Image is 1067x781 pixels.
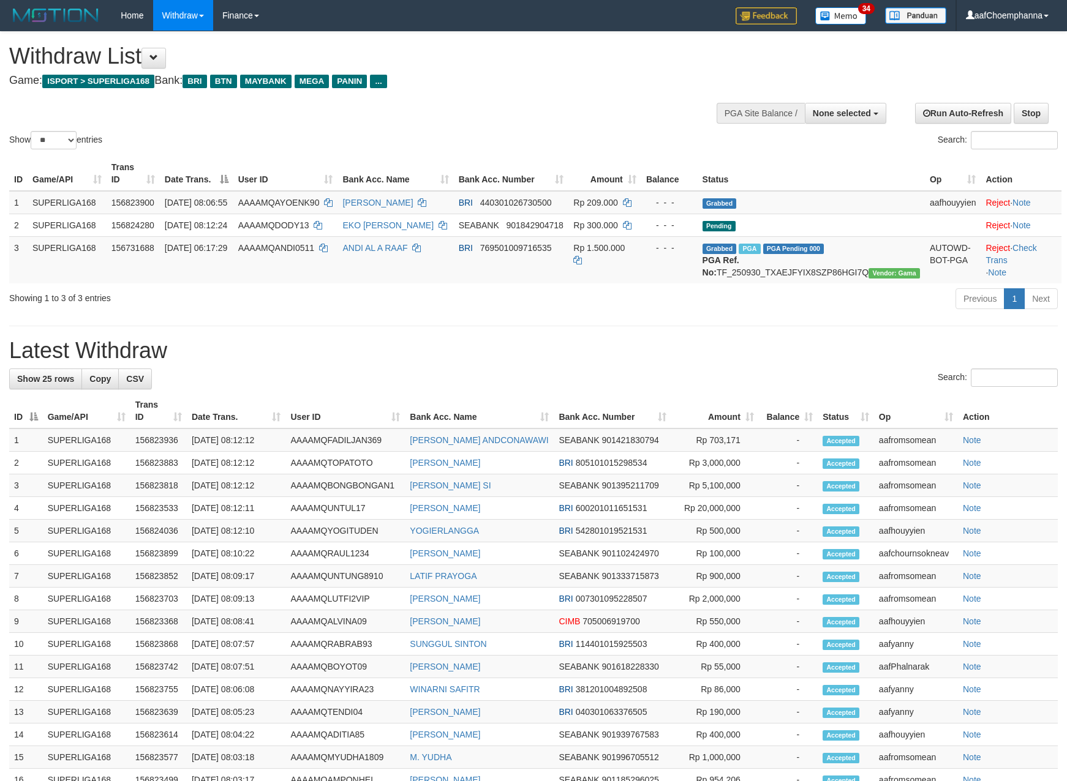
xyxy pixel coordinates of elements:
[187,394,286,428] th: Date Trans.: activate to sort column ascending
[759,565,818,588] td: -
[698,236,925,283] td: TF_250930_TXAEJFYIX8SZP86HGI7Q
[981,236,1061,283] td: · ·
[885,7,946,24] img: panduan.png
[759,588,818,610] td: -
[9,338,1058,363] h1: Latest Withdraw
[559,707,573,717] span: BRI
[963,458,981,468] a: Note
[759,610,818,633] td: -
[1004,288,1025,309] a: 1
[130,656,187,678] td: 156823742
[285,394,405,428] th: User ID: activate to sort column ascending
[671,701,759,723] td: Rp 190,000
[576,684,647,694] span: Copy 381201004892508 to clipboard
[925,236,981,283] td: AUTOWD-BOT-PGA
[480,243,552,253] span: Copy 769501009716535 to clipboard
[111,220,154,230] span: 156824280
[813,108,871,118] span: None selected
[763,244,824,254] span: PGA Pending
[554,394,671,428] th: Bank Acc. Number: activate to sort column ascending
[823,730,859,741] span: Accepted
[671,542,759,565] td: Rp 100,000
[410,480,491,490] a: [PERSON_NAME] SI
[671,428,759,452] td: Rp 703,171
[459,220,499,230] span: SEABANK
[187,542,286,565] td: [DATE] 08:10:22
[559,548,599,558] span: SEABANK
[963,548,981,558] a: Note
[874,656,958,678] td: aafPhalnarak
[739,244,760,254] span: Marked by aafromsomean
[410,503,480,513] a: [PERSON_NAME]
[573,220,617,230] span: Rp 300.000
[285,723,405,746] td: AAAAMQADITIA85
[671,588,759,610] td: Rp 2,000,000
[576,458,647,468] span: Copy 805101015298534 to clipboard
[130,394,187,428] th: Trans ID: activate to sort column ascending
[130,520,187,542] td: 156824036
[187,633,286,656] td: [DATE] 08:07:57
[823,685,859,695] span: Accepted
[703,244,737,254] span: Grabbed
[43,633,130,656] td: SUPERLIGA168
[9,287,435,304] div: Showing 1 to 3 of 3 entries
[126,374,144,384] span: CSV
[9,6,102,24] img: MOTION_logo.png
[43,565,130,588] td: SUPERLIGA168
[823,481,859,491] span: Accepted
[963,435,981,445] a: Note
[646,196,693,209] div: - - -
[671,678,759,701] td: Rp 86,000
[759,701,818,723] td: -
[9,610,43,633] td: 9
[130,497,187,520] td: 156823533
[210,75,237,88] span: BTN
[459,243,473,253] span: BRI
[130,428,187,452] td: 156823936
[759,520,818,542] td: -
[601,480,658,490] span: Copy 901395211709 to clipboard
[963,707,981,717] a: Note
[43,656,130,678] td: SUPERLIGA168
[9,131,102,149] label: Show entries
[703,198,737,209] span: Grabbed
[332,75,367,88] span: PANIN
[165,243,227,253] span: [DATE] 06:17:29
[823,526,859,537] span: Accepted
[9,214,28,236] td: 2
[823,504,859,514] span: Accepted
[285,701,405,723] td: AAAAMQTENDI04
[9,588,43,610] td: 8
[187,565,286,588] td: [DATE] 08:09:17
[671,610,759,633] td: Rp 550,000
[671,633,759,656] td: Rp 400,000
[130,701,187,723] td: 156823639
[759,428,818,452] td: -
[646,242,693,254] div: - - -
[89,374,111,384] span: Copy
[759,452,818,474] td: -
[160,156,233,191] th: Date Trans.: activate to sort column descending
[874,394,958,428] th: Op: activate to sort column ascending
[43,428,130,452] td: SUPERLIGA168
[370,75,386,88] span: ...
[43,394,130,428] th: Game/API: activate to sort column ascending
[568,156,641,191] th: Amount: activate to sort column ascending
[285,520,405,542] td: AAAAMQYOGITUDEN
[187,474,286,497] td: [DATE] 08:12:12
[410,730,480,739] a: [PERSON_NAME]
[130,588,187,610] td: 156823703
[165,198,227,207] span: [DATE] 08:06:55
[671,474,759,497] td: Rp 5,100,000
[337,156,453,191] th: Bank Acc. Name: activate to sort column ascending
[233,156,338,191] th: User ID: activate to sort column ascending
[130,565,187,588] td: 156823852
[118,368,152,389] a: CSV
[823,549,859,559] span: Accepted
[671,723,759,746] td: Rp 400,000
[9,542,43,565] td: 6
[9,633,43,656] td: 10
[963,616,981,626] a: Note
[130,723,187,746] td: 156823614
[9,497,43,520] td: 4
